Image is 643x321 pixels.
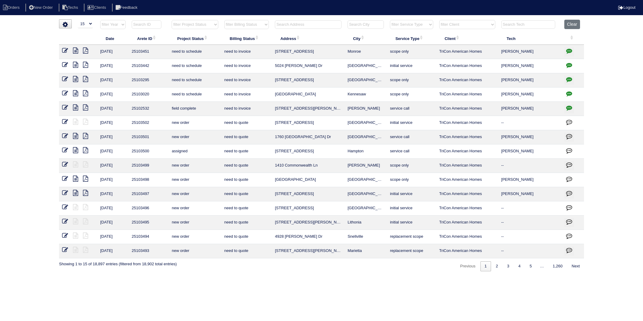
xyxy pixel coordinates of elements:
td: TriCon American Homes [436,144,498,159]
td: [GEOGRAPHIC_DATA] [345,73,387,88]
td: TriCon American Homes [436,130,498,144]
a: 2 [492,261,502,271]
td: initial service [387,116,436,130]
td: need to invoice [221,102,272,116]
td: [DATE] [97,187,129,201]
td: [GEOGRAPHIC_DATA] [272,173,345,187]
td: [GEOGRAPHIC_DATA] [345,201,387,216]
td: 25103493 [129,244,169,258]
td: new order [169,187,221,201]
td: [DATE] [97,59,129,73]
td: [PERSON_NAME] [498,173,562,187]
td: 25103498 [129,173,169,187]
td: [GEOGRAPHIC_DATA] [345,187,387,201]
td: 25103499 [129,159,169,173]
td: need to quote [221,173,272,187]
td: scope only [387,159,436,173]
td: service call [387,130,436,144]
td: need to schedule [169,45,221,59]
th: Billing Status: activate to sort column ascending [221,32,272,45]
td: need to quote [221,116,272,130]
td: [STREET_ADDRESS] [272,144,345,159]
td: [STREET_ADDRESS][PERSON_NAME][PERSON_NAME] [272,216,345,230]
td: replacement scope [387,244,436,258]
td: new order [169,230,221,244]
a: 5 [525,261,536,271]
td: [DATE] [97,73,129,88]
span: … [536,264,548,268]
a: New Order [25,5,58,10]
td: TriCon American Homes [436,45,498,59]
td: 25103494 [129,230,169,244]
li: New Order [25,4,58,12]
td: need to schedule [169,88,221,102]
td: need to quote [221,201,272,216]
th: Address: activate to sort column ascending [272,32,345,45]
td: 25103442 [129,59,169,73]
td: TriCon American Homes [436,230,498,244]
td: -- [498,201,562,216]
li: Clients [84,4,111,12]
td: TriCon American Homes [436,216,498,230]
td: Lithonia [345,216,387,230]
a: 1,260 [549,261,567,271]
td: need to quote [221,230,272,244]
li: Feedback [112,4,142,12]
td: Kennesaw [345,88,387,102]
td: scope only [387,73,436,88]
td: new order [169,159,221,173]
td: 25103502 [129,116,169,130]
td: [GEOGRAPHIC_DATA] [272,88,345,102]
td: -- [498,216,562,230]
a: 1 [480,261,491,271]
td: TriCon American Homes [436,159,498,173]
td: [PERSON_NAME] [498,45,562,59]
td: [STREET_ADDRESS] [272,187,345,201]
td: 25103497 [129,187,169,201]
td: TriCon American Homes [436,73,498,88]
a: Previous [456,261,480,271]
td: need to quote [221,216,272,230]
td: TriCon American Homes [436,244,498,258]
td: initial service [387,59,436,73]
td: Marietta [345,244,387,258]
td: 25103295 [129,73,169,88]
td: 25103496 [129,201,169,216]
td: need to quote [221,159,272,173]
td: -- [498,116,562,130]
td: [PERSON_NAME] [498,130,562,144]
td: TriCon American Homes [436,59,498,73]
td: [STREET_ADDRESS] [272,116,345,130]
td: scope only [387,45,436,59]
td: [STREET_ADDRESS] [272,201,345,216]
td: [PERSON_NAME] [498,88,562,102]
td: TriCon American Homes [436,173,498,187]
button: Clear [564,20,580,29]
td: [DATE] [97,102,129,116]
td: TriCon American Homes [436,102,498,116]
td: [PERSON_NAME] [498,59,562,73]
td: new order [169,244,221,258]
td: 25103451 [129,45,169,59]
th: City: activate to sort column ascending [345,32,387,45]
td: [DATE] [97,201,129,216]
td: [DATE] [97,230,129,244]
th: Date [97,32,129,45]
td: [STREET_ADDRESS] [272,73,345,88]
li: Techs [59,4,83,12]
td: service call [387,102,436,116]
td: [PERSON_NAME] [498,187,562,201]
td: need to invoice [221,88,272,102]
td: -- [498,159,562,173]
input: Search ID [132,20,161,29]
th: : activate to sort column ascending [561,32,584,45]
td: Monroe [345,45,387,59]
td: new order [169,116,221,130]
td: TriCon American Homes [436,187,498,201]
td: [DATE] [97,116,129,130]
a: Clients [84,5,111,10]
td: [GEOGRAPHIC_DATA] [345,59,387,73]
td: [DATE] [97,216,129,230]
td: need to quote [221,130,272,144]
th: Service Type: activate to sort column ascending [387,32,436,45]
